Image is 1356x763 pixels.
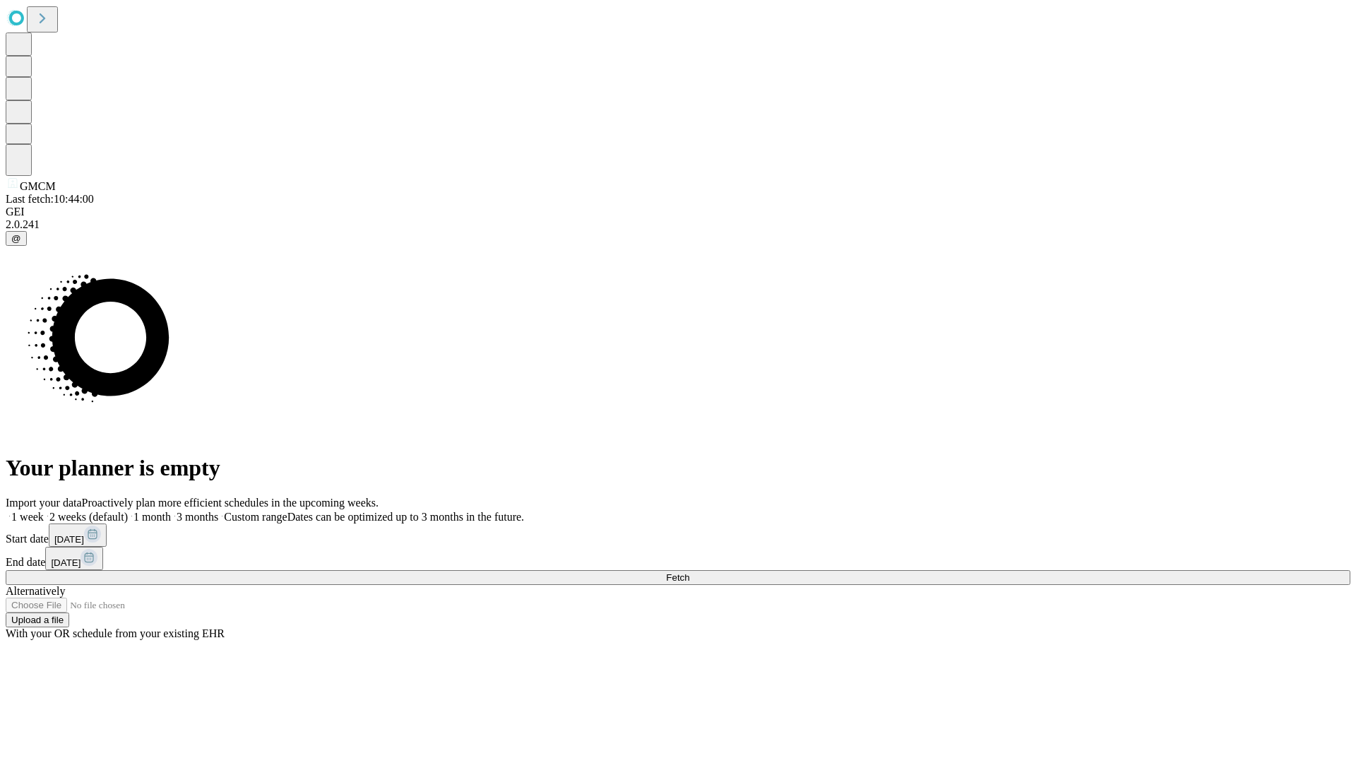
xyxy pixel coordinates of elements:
[6,547,1350,570] div: End date
[287,511,524,523] span: Dates can be optimized up to 3 months in the future.
[6,570,1350,585] button: Fetch
[51,557,81,568] span: [DATE]
[11,511,44,523] span: 1 week
[224,511,287,523] span: Custom range
[6,231,27,246] button: @
[177,511,218,523] span: 3 months
[6,193,94,205] span: Last fetch: 10:44:00
[45,547,103,570] button: [DATE]
[6,524,1350,547] div: Start date
[6,613,69,627] button: Upload a file
[6,585,65,597] span: Alternatively
[49,511,128,523] span: 2 weeks (default)
[6,206,1350,218] div: GEI
[11,233,21,244] span: @
[6,455,1350,481] h1: Your planner is empty
[54,534,84,545] span: [DATE]
[6,497,82,509] span: Import your data
[133,511,171,523] span: 1 month
[20,180,56,192] span: GMCM
[666,572,689,583] span: Fetch
[6,627,225,639] span: With your OR schedule from your existing EHR
[6,218,1350,231] div: 2.0.241
[49,524,107,547] button: [DATE]
[82,497,379,509] span: Proactively plan more efficient schedules in the upcoming weeks.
